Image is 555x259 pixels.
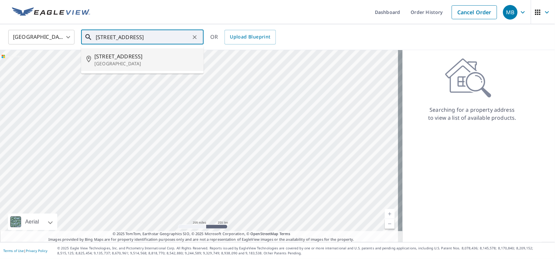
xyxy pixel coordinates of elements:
[3,248,24,253] a: Terms of Use
[113,231,290,237] span: © 2025 TomTom, Earthstar Geographics SIO, © 2025 Microsoft Corporation, ©
[94,52,198,60] span: [STREET_ADDRESS]
[385,219,395,229] a: Current Level 5, Zoom Out
[210,30,276,44] div: OR
[26,248,47,253] a: Privacy Policy
[96,28,190,46] input: Search by address or latitude-longitude
[230,33,270,41] span: Upload Blueprint
[12,7,90,17] img: EV Logo
[452,5,497,19] a: Cancel Order
[94,60,198,67] p: [GEOGRAPHIC_DATA]
[250,231,278,236] a: OpenStreetMap
[428,106,517,122] p: Searching for a property address to view a list of available products.
[3,249,47,253] p: |
[8,214,57,230] div: Aerial
[23,214,41,230] div: Aerial
[225,30,276,44] a: Upload Blueprint
[279,231,290,236] a: Terms
[57,246,552,256] p: © 2025 Eagle View Technologies, Inc. and Pictometry International Corp. All Rights Reserved. Repo...
[8,28,75,46] div: [GEOGRAPHIC_DATA]
[190,32,199,42] button: Clear
[385,209,395,219] a: Current Level 5, Zoom In
[503,5,518,20] div: MB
